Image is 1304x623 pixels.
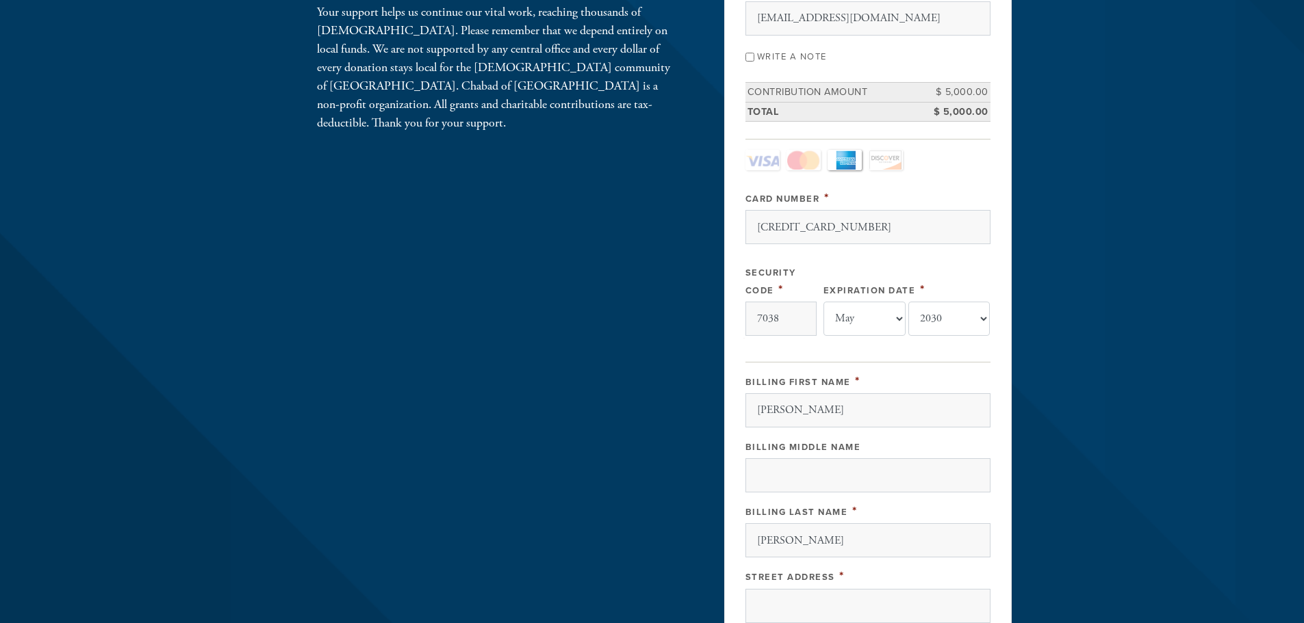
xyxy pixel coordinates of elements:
div: Your support helps us continue our vital work, reaching thousands of [DEMOGRAPHIC_DATA]. Please r... [317,3,680,132]
td: Contribution Amount [745,82,929,102]
label: Expiration Date [823,285,916,296]
a: MasterCard [787,150,821,170]
label: Billing Last Name [745,507,848,518]
span: This field is required. [920,282,925,297]
label: Billing Middle Name [745,442,861,453]
span: This field is required. [855,373,860,388]
select: Expiration Date month [823,302,906,336]
select: Expiration Date year [908,302,990,336]
a: Discover [869,150,903,170]
label: Security Code [745,267,796,295]
a: Amex [828,150,862,170]
span: This field is required. [824,190,830,205]
td: Total [745,102,929,122]
label: Card Number [745,194,820,204]
span: This field is required. [839,568,845,583]
label: Street Address [745,572,835,583]
label: Billing First Name [745,377,851,388]
td: $ 5,000.00 [929,82,990,102]
span: This field is required. [778,282,784,297]
span: This field is required. [852,503,858,518]
a: Visa [745,150,780,170]
td: $ 5,000.00 [929,102,990,122]
label: Write a note [757,51,827,62]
